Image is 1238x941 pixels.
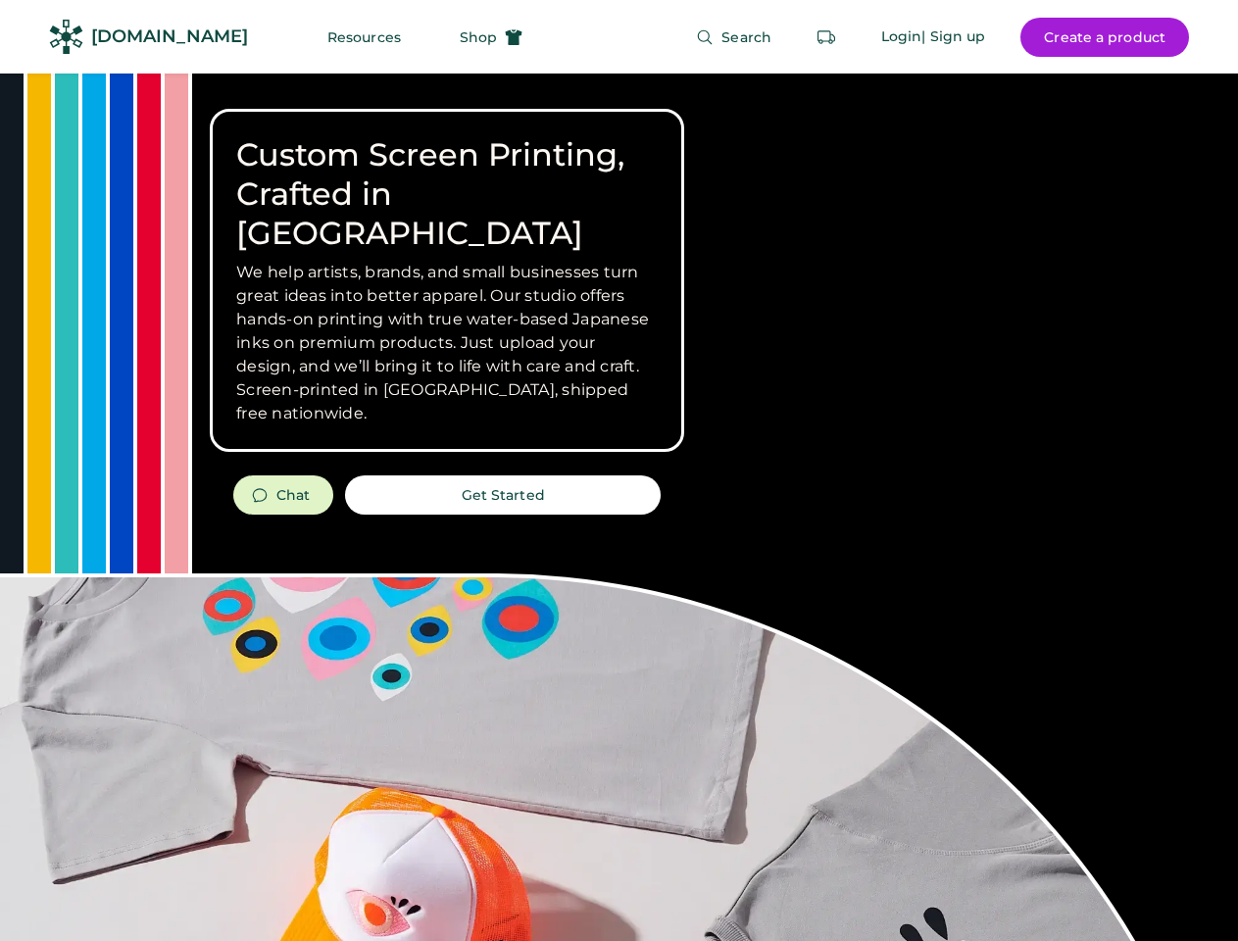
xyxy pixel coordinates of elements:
[236,261,658,425] h3: We help artists, brands, and small businesses turn great ideas into better apparel. Our studio of...
[236,135,658,253] h1: Custom Screen Printing, Crafted in [GEOGRAPHIC_DATA]
[807,18,846,57] button: Retrieve an order
[460,30,497,44] span: Shop
[233,475,333,515] button: Chat
[672,18,795,57] button: Search
[921,27,985,47] div: | Sign up
[91,25,248,49] div: [DOMAIN_NAME]
[721,30,771,44] span: Search
[881,27,922,47] div: Login
[304,18,424,57] button: Resources
[1020,18,1189,57] button: Create a product
[436,18,546,57] button: Shop
[345,475,661,515] button: Get Started
[49,20,83,54] img: Rendered Logo - Screens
